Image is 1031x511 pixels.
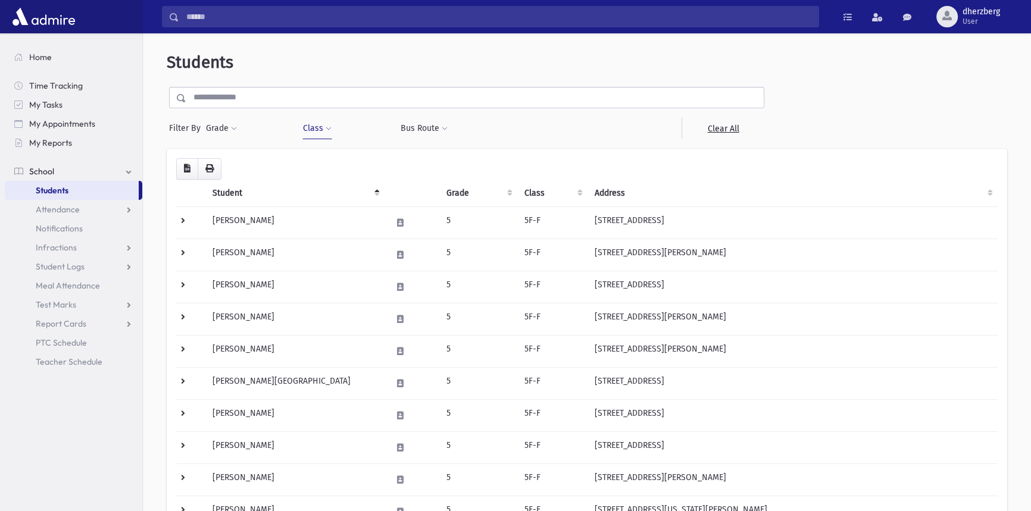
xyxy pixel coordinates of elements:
span: Students [167,52,233,72]
a: PTC Schedule [5,333,142,352]
td: [STREET_ADDRESS] [588,206,998,239]
a: Report Cards [5,314,142,333]
td: 5F-F [517,463,588,496]
td: 5F-F [517,206,588,239]
span: My Tasks [29,99,63,110]
td: 5 [439,335,517,367]
span: User [963,17,1000,26]
td: 5F-F [517,239,588,271]
span: My Appointments [29,118,95,129]
span: Report Cards [36,318,86,329]
button: Class [302,118,332,139]
a: Test Marks [5,295,142,314]
td: [STREET_ADDRESS] [588,271,998,303]
th: Class: activate to sort column ascending [517,180,588,207]
td: 5 [439,206,517,239]
td: [PERSON_NAME] [205,463,385,496]
td: [STREET_ADDRESS][PERSON_NAME] [588,463,998,496]
td: [STREET_ADDRESS] [588,367,998,399]
a: Home [5,48,142,67]
td: [STREET_ADDRESS][PERSON_NAME] [588,335,998,367]
span: Notifications [36,223,83,234]
span: Test Marks [36,299,76,310]
span: Home [29,52,52,62]
td: [STREET_ADDRESS][PERSON_NAME] [588,303,998,335]
a: Clear All [682,118,764,139]
span: Attendance [36,204,80,215]
span: Student Logs [36,261,85,272]
td: 5F-F [517,303,588,335]
a: Students [5,181,139,200]
td: [STREET_ADDRESS] [588,399,998,431]
td: [PERSON_NAME][GEOGRAPHIC_DATA] [205,367,385,399]
a: My Tasks [5,95,142,114]
span: PTC Schedule [36,337,87,348]
button: CSV [176,158,198,180]
input: Search [179,6,818,27]
td: 5 [439,303,517,335]
a: My Reports [5,133,142,152]
a: Infractions [5,238,142,257]
td: [PERSON_NAME] [205,239,385,271]
td: [PERSON_NAME] [205,431,385,463]
a: Attendance [5,200,142,219]
span: Filter By [169,122,205,134]
a: Time Tracking [5,76,142,95]
span: Infractions [36,242,77,253]
span: Students [36,185,68,196]
td: [PERSON_NAME] [205,271,385,303]
span: School [29,166,54,177]
td: 5 [439,271,517,303]
span: Meal Attendance [36,280,100,291]
td: [STREET_ADDRESS] [588,431,998,463]
th: Address: activate to sort column ascending [588,180,998,207]
th: Grade: activate to sort column ascending [439,180,517,207]
a: Student Logs [5,257,142,276]
a: Notifications [5,219,142,238]
td: 5 [439,367,517,399]
td: 5F-F [517,271,588,303]
button: Print [198,158,221,180]
td: 5 [439,463,517,496]
td: [PERSON_NAME] [205,399,385,431]
td: 5 [439,239,517,271]
a: Teacher Schedule [5,352,142,371]
td: [PERSON_NAME] [205,335,385,367]
span: dherzberg [963,7,1000,17]
td: [STREET_ADDRESS][PERSON_NAME] [588,239,998,271]
th: Student: activate to sort column descending [205,180,385,207]
td: 5F-F [517,335,588,367]
td: [PERSON_NAME] [205,206,385,239]
td: 5F-F [517,367,588,399]
span: Time Tracking [29,80,83,91]
button: Grade [205,118,238,139]
td: [PERSON_NAME] [205,303,385,335]
img: AdmirePro [10,5,78,29]
td: 5 [439,399,517,431]
a: School [5,162,142,181]
td: 5F-F [517,399,588,431]
td: 5 [439,431,517,463]
td: 5F-F [517,431,588,463]
button: Bus Route [400,118,448,139]
a: Meal Attendance [5,276,142,295]
a: My Appointments [5,114,142,133]
span: Teacher Schedule [36,356,102,367]
span: My Reports [29,137,72,148]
